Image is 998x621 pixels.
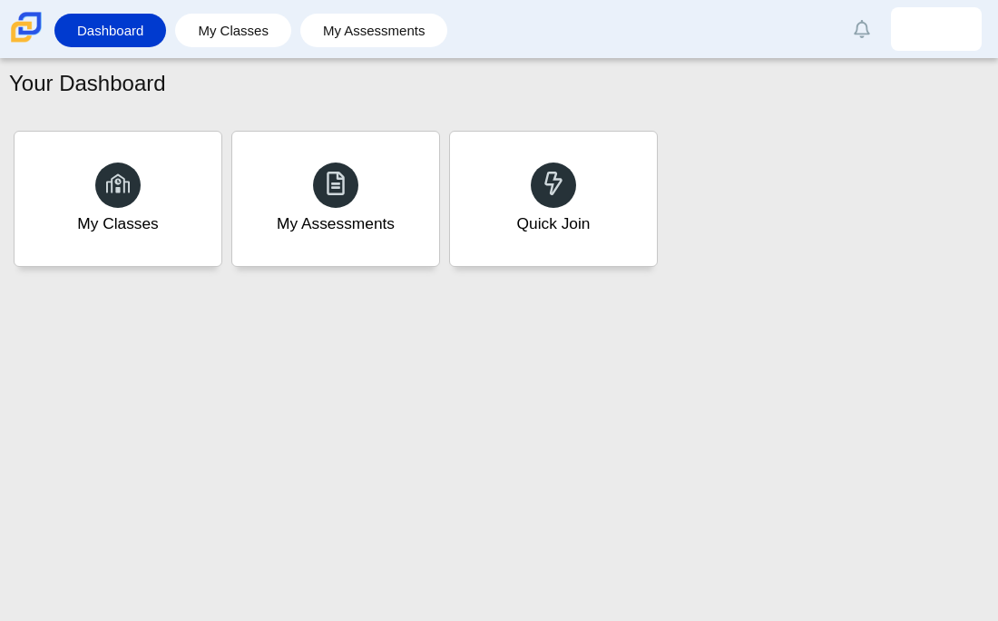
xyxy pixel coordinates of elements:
[922,15,951,44] img: jacorey.peace.ULx8YB
[231,131,440,267] a: My Assessments
[449,131,658,267] a: Quick Join
[184,14,282,47] a: My Classes
[842,9,882,49] a: Alerts
[7,8,45,46] img: Carmen School of Science & Technology
[891,7,982,51] a: jacorey.peace.ULx8YB
[517,212,591,235] div: Quick Join
[64,14,157,47] a: Dashboard
[277,212,395,235] div: My Assessments
[14,131,222,267] a: My Classes
[309,14,439,47] a: My Assessments
[77,212,159,235] div: My Classes
[9,68,166,99] h1: Your Dashboard
[7,34,45,49] a: Carmen School of Science & Technology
